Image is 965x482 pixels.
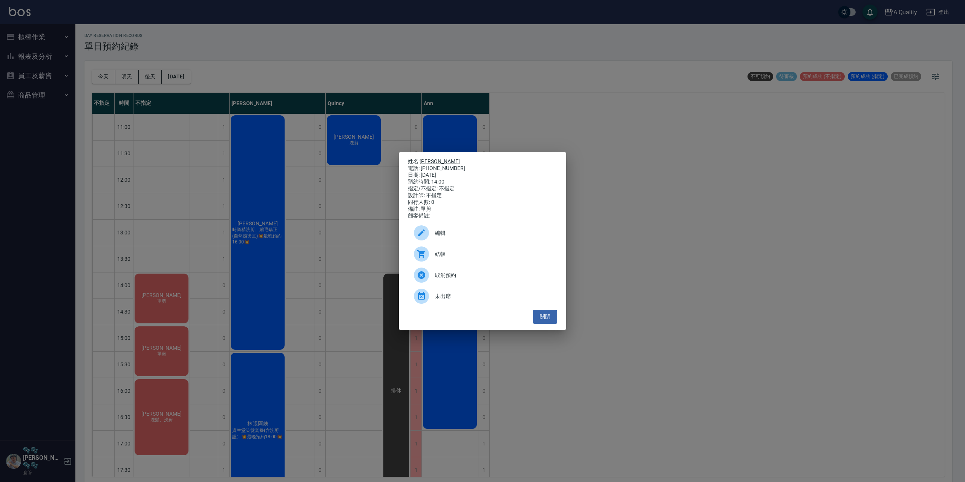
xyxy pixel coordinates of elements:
span: 結帳 [435,250,551,258]
div: 指定/不指定: 不指定 [408,185,557,192]
div: 預約時間: 14:00 [408,179,557,185]
div: 編輯 [408,222,557,243]
span: 未出席 [435,292,551,300]
button: 關閉 [533,310,557,324]
a: [PERSON_NAME] [420,158,460,164]
div: 日期: [DATE] [408,172,557,179]
div: 取消預約 [408,265,557,286]
p: 姓名: [408,158,557,165]
div: 設計師: 不指定 [408,192,557,199]
div: 同行人數: 0 [408,199,557,206]
div: 備註: 單剪 [408,206,557,213]
div: 顧客備註: [408,213,557,219]
span: 編輯 [435,229,551,237]
span: 取消預約 [435,271,551,279]
div: 未出席 [408,286,557,307]
div: 電話: [PHONE_NUMBER] [408,165,557,172]
a: 結帳 [408,243,557,265]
